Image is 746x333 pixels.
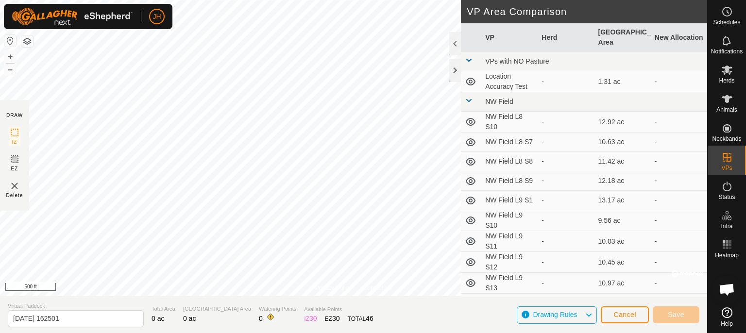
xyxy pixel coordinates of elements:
[594,71,651,92] td: 1.31 ac
[542,257,590,267] div: -
[259,315,263,322] span: 0
[304,305,373,314] span: Available Points
[594,152,651,171] td: 11.42 ac
[481,152,538,171] td: NW Field L8 S8
[653,306,699,323] button: Save
[481,252,538,273] td: NW Field L9 S12
[481,191,538,210] td: NW Field L9 S1
[594,191,651,210] td: 13.17 ac
[651,252,707,273] td: -
[721,223,732,229] span: Infra
[721,321,733,327] span: Help
[11,165,18,172] span: EZ
[481,23,538,52] th: VP
[542,176,590,186] div: -
[708,303,746,331] a: Help
[6,192,23,199] span: Delete
[651,231,707,252] td: -
[719,78,734,83] span: Herds
[713,19,740,25] span: Schedules
[594,273,651,294] td: 10.97 ac
[601,306,649,323] button: Cancel
[481,231,538,252] td: NW Field L9 S11
[542,156,590,166] div: -
[183,305,251,313] span: [GEOGRAPHIC_DATA] Area
[668,311,684,318] span: Save
[542,236,590,247] div: -
[651,191,707,210] td: -
[718,194,735,200] span: Status
[651,273,707,294] td: -
[651,133,707,152] td: -
[9,180,20,192] img: VP
[542,137,590,147] div: -
[651,294,707,313] td: -
[716,107,737,113] span: Animals
[467,6,707,17] h2: VP Area Comparison
[325,314,340,324] div: EZ
[481,171,538,191] td: NW Field L8 S9
[481,273,538,294] td: NW Field L9 S13
[12,138,17,146] span: IZ
[481,210,538,231] td: NW Field L9 S10
[594,23,651,52] th: [GEOGRAPHIC_DATA] Area
[481,294,538,313] td: NW Field L9 S5
[485,98,513,105] span: NW Field
[711,49,743,54] span: Notifications
[348,314,373,324] div: TOTAL
[594,171,651,191] td: 12.18 ac
[4,35,16,47] button: Reset Map
[651,210,707,231] td: -
[651,171,707,191] td: -
[712,275,742,304] div: Open chat
[481,71,538,92] td: Location Accuracy Test
[481,112,538,133] td: NW Field L8 S10
[613,311,636,318] span: Cancel
[651,112,707,133] td: -
[542,117,590,127] div: -
[538,23,594,52] th: Herd
[4,51,16,63] button: +
[651,71,707,92] td: -
[12,8,133,25] img: Gallagher Logo
[366,315,373,322] span: 46
[594,231,651,252] td: 10.03 ac
[594,210,651,231] td: 9.56 ac
[715,252,739,258] span: Heatmap
[183,315,196,322] span: 0 ac
[594,252,651,273] td: 10.45 ac
[712,136,741,142] span: Neckbands
[315,283,352,292] a: Privacy Policy
[6,112,23,119] div: DRAW
[594,294,651,313] td: 7.29 ac
[309,315,317,322] span: 30
[152,305,175,313] span: Total Area
[304,314,317,324] div: IZ
[153,12,161,22] span: JH
[721,165,732,171] span: VPs
[533,311,577,318] span: Drawing Rules
[332,315,340,322] span: 30
[651,23,707,52] th: New Allocation
[363,283,392,292] a: Contact Us
[259,305,296,313] span: Watering Points
[542,278,590,288] div: -
[8,302,144,310] span: Virtual Paddock
[594,133,651,152] td: 10.63 ac
[152,315,164,322] span: 0 ac
[542,195,590,205] div: -
[4,64,16,75] button: –
[485,57,549,65] span: VPs with NO Pasture
[542,77,590,87] div: -
[481,133,538,152] td: NW Field L8 S7
[594,112,651,133] td: 12.92 ac
[542,216,590,226] div: -
[651,152,707,171] td: -
[21,35,33,47] button: Map Layers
